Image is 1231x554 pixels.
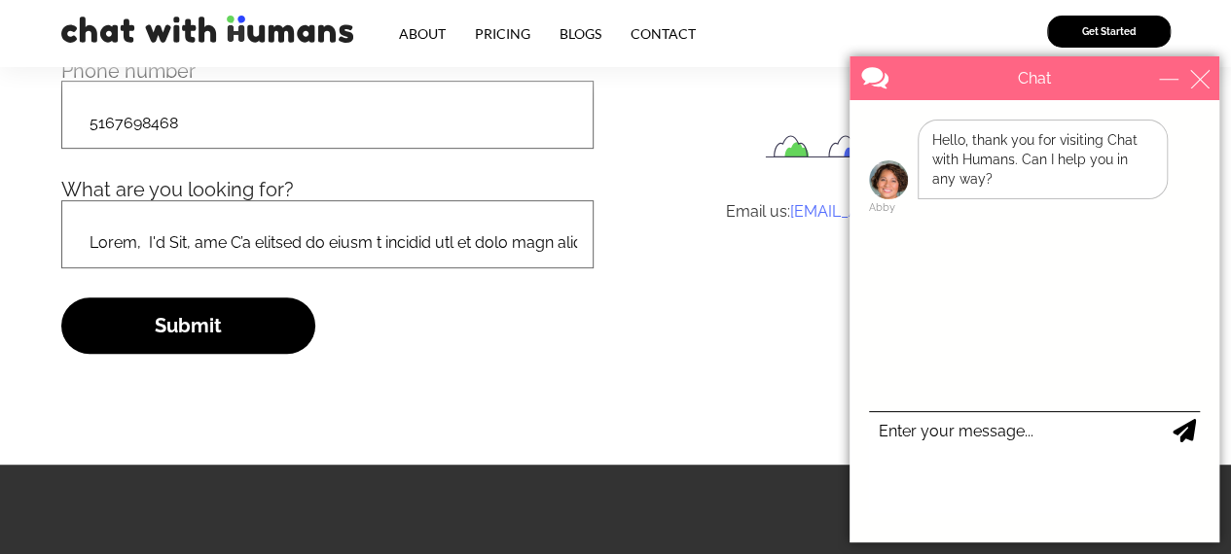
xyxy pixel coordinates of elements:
a: Blogs [545,16,616,52]
input: Submit [61,297,315,354]
iframe: Live Chat Box [838,45,1231,554]
a: Pricing [460,16,545,52]
a: About [384,16,460,52]
label: What are you looking for? [61,180,294,199]
a: [EMAIL_ADDRESS][DOMAIN_NAME] [790,202,1047,221]
div: Email us: [603,199,1171,224]
label: Phone number [61,61,196,81]
a: Get Started [1047,16,1171,48]
a: Contact [616,16,710,52]
img: chat with humans [61,16,353,43]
